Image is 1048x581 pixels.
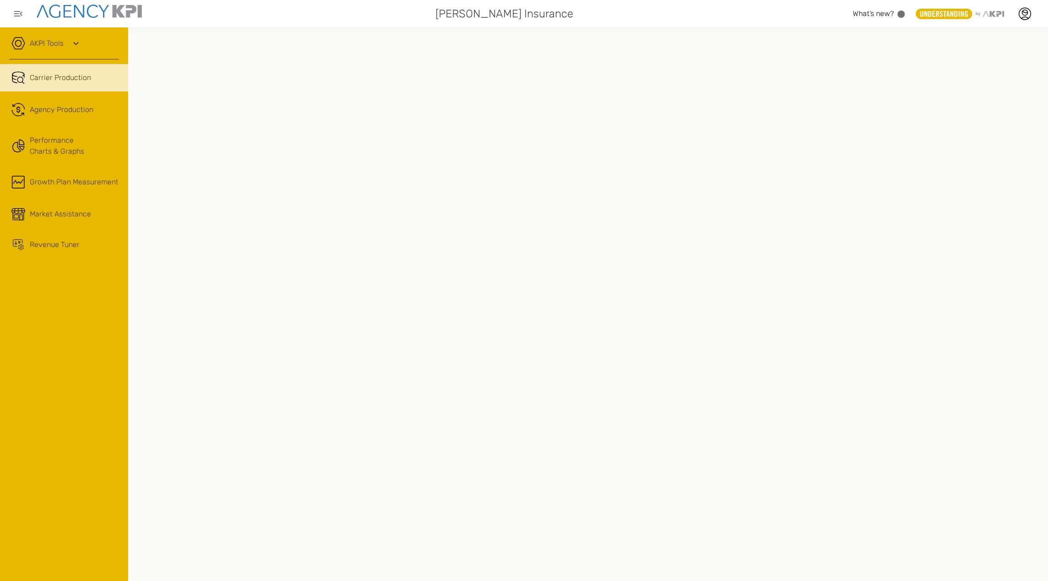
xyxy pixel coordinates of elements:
[30,104,93,115] span: Agency Production
[435,5,573,22] span: [PERSON_NAME] Insurance
[30,239,80,250] span: Revenue Tuner
[37,5,142,18] img: agencykpi-logo-550x69-2d9e3fa8.png
[30,72,91,83] span: Carrier Production
[30,209,91,220] span: Market Assistance
[30,38,64,49] a: AKPI Tools
[853,9,894,18] span: What’s new?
